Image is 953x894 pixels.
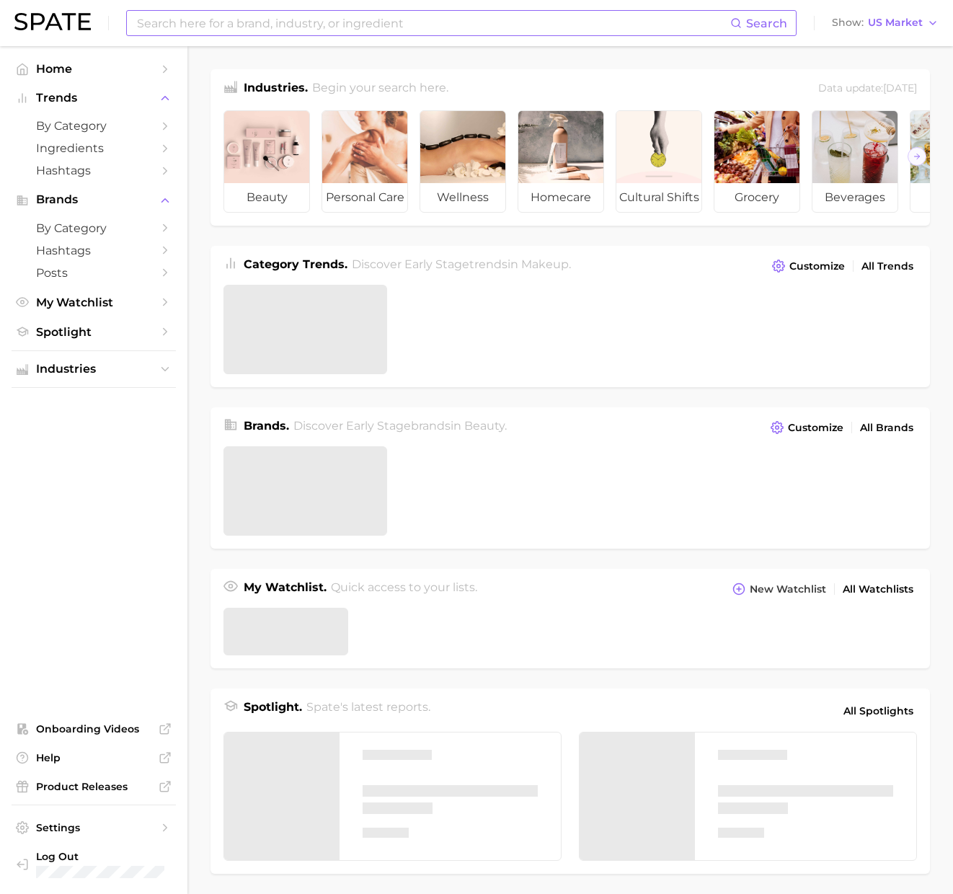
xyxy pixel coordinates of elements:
span: Onboarding Videos [36,722,151,735]
span: Brands [36,193,151,206]
a: My Watchlist [12,291,176,314]
a: beverages [812,110,898,213]
a: Ingredients [12,137,176,159]
a: wellness [420,110,506,213]
span: Show [832,19,864,27]
a: Hashtags [12,159,176,182]
a: homecare [518,110,604,213]
span: cultural shifts [616,183,701,212]
h2: Quick access to your lists. [331,579,477,599]
span: Discover Early Stage brands in . [293,419,507,433]
button: Scroll Right [908,147,926,166]
span: Category Trends . [244,257,347,271]
span: Product Releases [36,780,151,793]
h1: Industries. [244,79,308,99]
a: Home [12,58,176,80]
a: grocery [714,110,800,213]
span: Hashtags [36,244,151,257]
span: makeup [521,257,569,271]
a: Product Releases [12,776,176,797]
span: Search [746,17,787,30]
span: by Category [36,119,151,133]
a: beauty [223,110,310,213]
button: New Watchlist [729,579,830,599]
a: Spotlight [12,321,176,343]
span: Customize [788,422,843,434]
span: homecare [518,183,603,212]
a: All Brands [856,418,917,438]
button: Customize [767,417,847,438]
span: Ingredients [36,141,151,155]
span: grocery [714,183,799,212]
span: beauty [464,419,505,433]
span: by Category [36,221,151,235]
a: All Trends [858,257,917,276]
span: Hashtags [36,164,151,177]
span: Posts [36,266,151,280]
button: Customize [768,256,848,276]
a: by Category [12,115,176,137]
a: personal care [322,110,408,213]
span: All Trends [861,260,913,273]
h1: Spotlight. [244,699,302,723]
div: Data update: [DATE] [818,79,917,99]
button: Brands [12,189,176,211]
a: All Watchlists [839,580,917,599]
span: personal care [322,183,407,212]
a: Help [12,747,176,769]
span: Discover Early Stage trends in . [352,257,571,271]
input: Search here for a brand, industry, or ingredient [136,11,730,35]
h2: Begin your search here. [312,79,448,99]
span: My Watchlist [36,296,151,309]
span: Home [36,62,151,76]
a: Hashtags [12,239,176,262]
a: by Category [12,217,176,239]
span: beauty [224,183,309,212]
span: Spotlight [36,325,151,339]
span: Help [36,751,151,764]
a: Log out. Currently logged in with e-mail spolansky@diginsights.com. [12,846,176,882]
h1: My Watchlist. [244,579,327,599]
span: All Brands [860,422,913,434]
a: Settings [12,817,176,838]
a: All Spotlights [840,699,917,723]
span: All Spotlights [843,702,913,720]
a: Posts [12,262,176,284]
span: Trends [36,92,151,105]
span: Settings [36,821,151,834]
span: Brands . [244,419,289,433]
span: US Market [868,19,923,27]
button: Industries [12,358,176,380]
h2: Spate's latest reports. [306,699,430,723]
button: Trends [12,87,176,109]
span: All Watchlists [843,583,913,596]
span: wellness [420,183,505,212]
a: Onboarding Videos [12,718,176,740]
img: SPATE [14,13,91,30]
span: Industries [36,363,151,376]
button: ShowUS Market [828,14,942,32]
span: Customize [789,260,845,273]
span: New Watchlist [750,583,826,596]
span: Log Out [36,850,177,863]
span: beverages [812,183,897,212]
a: cultural shifts [616,110,702,213]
